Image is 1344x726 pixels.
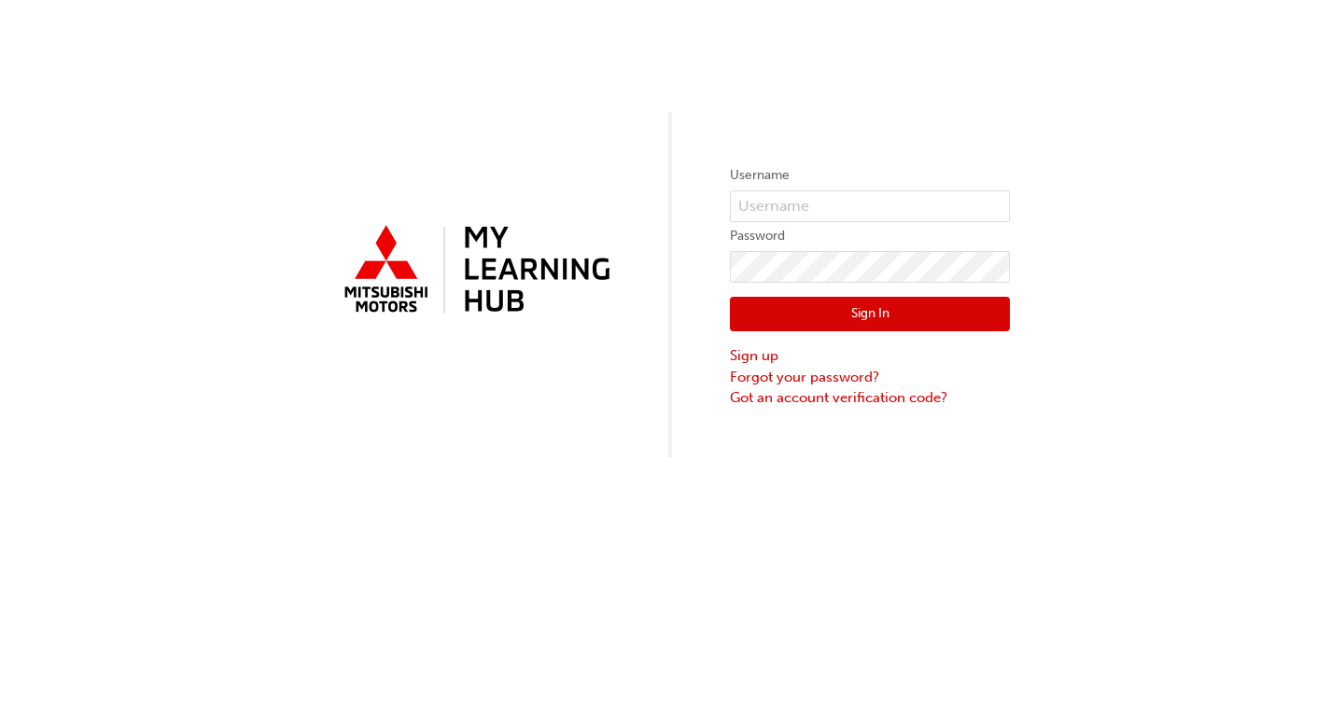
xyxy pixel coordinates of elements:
[730,164,1010,187] label: Username
[730,190,1010,222] input: Username
[730,297,1010,332] button: Sign In
[730,387,1010,409] a: Got an account verification code?
[334,217,614,324] img: mmal
[730,367,1010,388] a: Forgot your password?
[730,225,1010,247] label: Password
[730,345,1010,367] a: Sign up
